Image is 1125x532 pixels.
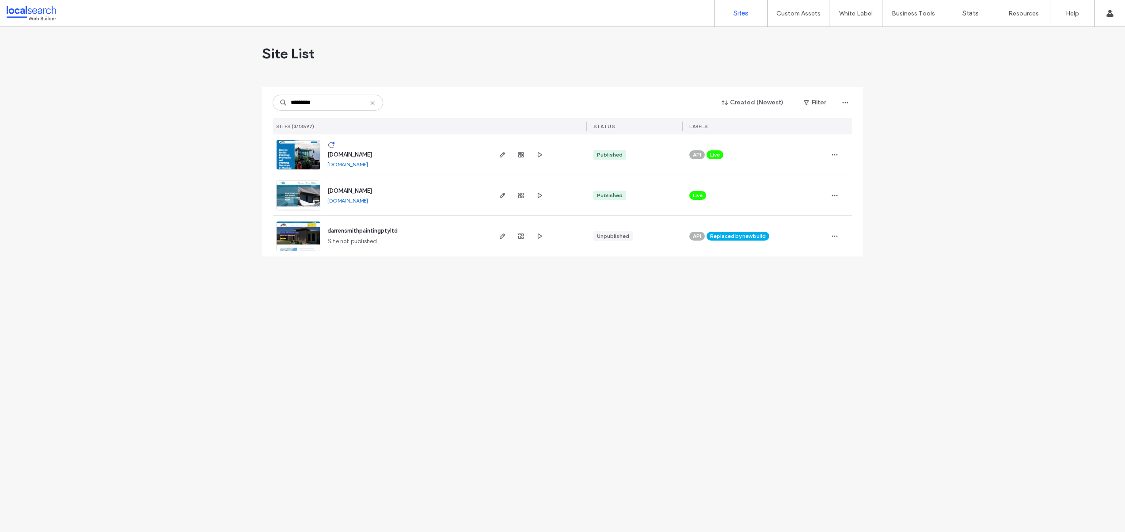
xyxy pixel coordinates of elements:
[20,6,38,14] span: Help
[597,151,623,159] div: Published
[962,9,979,17] label: Stats
[1008,10,1039,17] label: Resources
[689,123,707,130] span: LABELS
[795,96,835,110] button: Filter
[327,151,372,158] a: [DOMAIN_NAME]
[892,10,935,17] label: Business Tools
[776,10,821,17] label: Custom Assets
[839,10,873,17] label: White Label
[710,232,766,240] span: Replaced by new build
[693,151,701,159] span: API
[597,232,629,240] div: Unpublished
[327,227,398,234] a: darrensmithpaintingptyltd
[1066,10,1079,17] label: Help
[276,123,315,130] span: SITES (3/13597)
[597,191,623,199] div: Published
[327,188,372,194] a: [DOMAIN_NAME]
[693,232,701,240] span: API
[734,9,749,17] label: Sites
[710,151,720,159] span: Live
[693,191,703,199] span: Live
[593,123,615,130] span: STATUS
[327,237,377,246] span: Site not published
[327,197,368,204] a: [DOMAIN_NAME]
[262,45,315,62] span: Site List
[327,161,368,168] a: [DOMAIN_NAME]
[714,96,791,110] button: Created (Newest)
